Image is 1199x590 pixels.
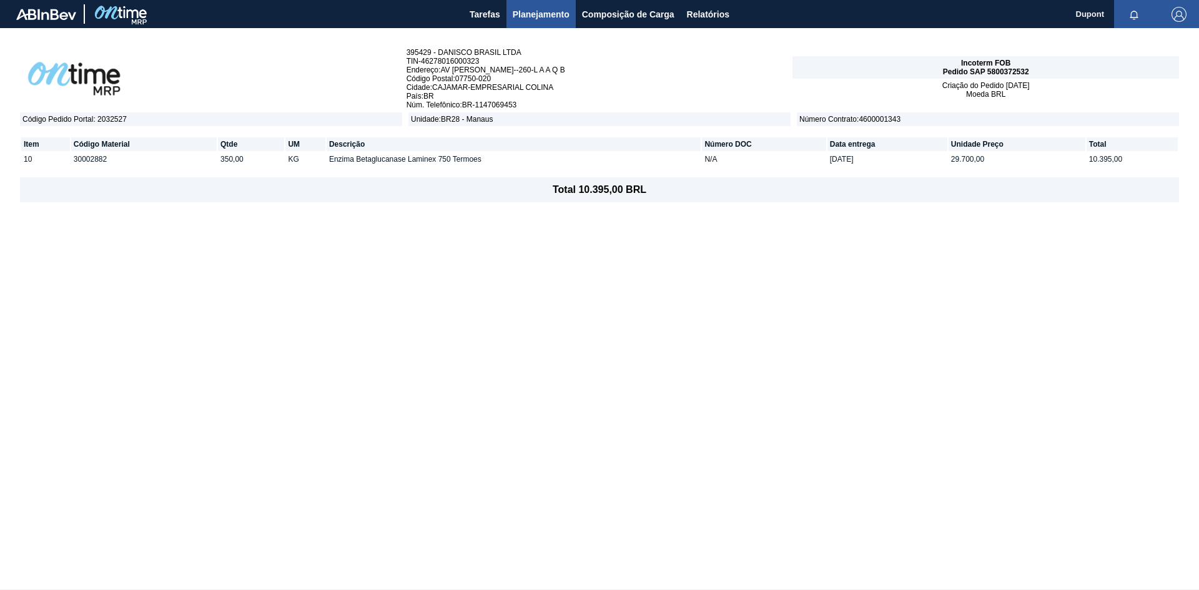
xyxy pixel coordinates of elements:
td: [DATE] [827,152,947,166]
td: 29.700,00 [949,152,1085,166]
span: Unidade : BR28 - Manaus [408,112,791,126]
td: 10 [21,152,70,166]
span: Tarefas [470,7,500,22]
td: Enzima Betaglucanase Laminex 750 Termoes [327,152,701,166]
th: Item [21,137,70,151]
span: Número Contrato : 4600001343 [797,112,1179,126]
img: TNhmsLtSVTkK8tSr43FrP2fwEKptu5GPRR3wAAAABJRU5ErkJggg== [16,9,76,20]
th: Unidade Preço [949,137,1085,151]
th: Qtde [218,137,284,151]
th: Data entrega [827,137,947,151]
span: Relatórios [687,7,729,22]
td: KG [285,152,325,166]
button: Notificações [1114,6,1154,23]
span: Código Pedido Portal : 2032527 [20,112,402,126]
span: Pedido SAP 5800372532 [943,67,1029,76]
td: 350,00 [218,152,284,166]
span: Incoterm FOB [961,59,1010,67]
td: 30002882 [71,152,217,166]
span: Composição de Carga [582,7,674,22]
th: Número DOC [702,137,826,151]
footer: Total 10.395,00 BRL [20,177,1179,202]
span: TIN - 46278016000323 [407,57,793,66]
td: 10.395,00 [1087,152,1178,166]
img: Logout [1172,7,1187,22]
span: Código Postal : 07750-020 [407,74,793,83]
span: Planejamento [513,7,570,22]
img: abOntimeLogoPreto.41694eb1.png [20,54,129,104]
span: Núm. Telefônico : BR-1147069453 [407,101,793,109]
th: Código Material [71,137,217,151]
span: Endereço : AV [PERSON_NAME]--260-L A A Q B [407,66,793,74]
th: Total [1087,137,1178,151]
span: País : BR [407,92,793,101]
td: N/A [702,152,826,166]
span: Criação do Pedido [DATE] [942,81,1030,90]
span: Moeda BRL [966,90,1005,99]
span: 395429 - DANISCO BRASIL LTDA [407,48,793,57]
th: Descrição [327,137,701,151]
span: Cidade : CAJAMAR-EMPRESARIAL COLINA [407,83,793,92]
th: UM [285,137,325,151]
